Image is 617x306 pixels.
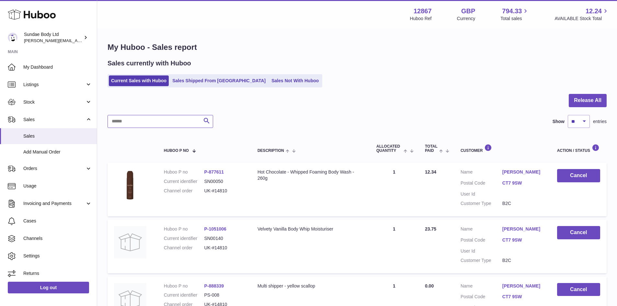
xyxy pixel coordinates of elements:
[164,149,189,153] span: Huboo P no
[500,16,529,22] span: Total sales
[461,169,502,177] dt: Name
[257,226,363,232] div: Velvety Vanilla Body Whip Moisturiser
[170,75,268,86] a: Sales Shipped From [GEOGRAPHIC_DATA]
[370,220,418,273] td: 1
[8,282,89,293] a: Log out
[23,149,92,155] span: Add Manual Order
[204,235,245,242] dd: SN00140
[461,257,502,264] dt: Customer Type
[204,245,245,251] dd: UK-#14810
[23,82,85,88] span: Listings
[557,283,600,296] button: Cancel
[557,144,600,153] div: Action / Status
[8,33,17,42] img: rizaldy@sundaebody.com
[257,169,363,181] div: Hot Chocolate - Whipped Foaming Body Wash - 260g
[502,7,522,16] span: 794.33
[109,75,169,86] a: Current Sales with Huboo
[461,144,544,153] div: Customer
[502,294,544,300] a: CT7 9SW
[461,294,502,301] dt: Postal Code
[204,178,245,185] dd: SN00050
[23,99,85,105] span: Stock
[593,119,607,125] span: entries
[425,226,436,232] span: 23.75
[554,7,609,22] a: 12.24 AVAILABLE Stock Total
[204,188,245,194] dd: UK-#14810
[557,169,600,182] button: Cancel
[23,165,85,172] span: Orders
[502,283,544,289] a: [PERSON_NAME]
[204,283,224,289] a: P-888339
[257,149,284,153] span: Description
[164,178,204,185] dt: Current identifier
[554,16,609,22] span: AVAILABLE Stock Total
[23,117,85,123] span: Sales
[24,31,82,44] div: Sundae Body Ltd
[461,7,475,16] strong: GBP
[502,200,544,207] dd: B2C
[461,200,502,207] dt: Customer Type
[502,257,544,264] dd: B2C
[461,180,502,188] dt: Postal Code
[114,169,146,201] img: 128671710437946.jpg
[204,292,245,298] dd: PS-008
[425,169,436,175] span: 12.34
[257,283,363,289] div: Multi shipper - yellow scallop
[23,218,92,224] span: Cases
[461,237,502,245] dt: Postal Code
[269,75,321,86] a: Sales Not With Huboo
[502,237,544,243] a: CT7 9SW
[376,144,402,153] span: ALLOCATED Quantity
[461,248,502,254] dt: User Id
[461,226,502,234] dt: Name
[23,253,92,259] span: Settings
[425,144,438,153] span: Total paid
[164,188,204,194] dt: Channel order
[164,292,204,298] dt: Current identifier
[108,59,191,68] h2: Sales currently with Huboo
[457,16,475,22] div: Currency
[164,226,204,232] dt: Huboo P no
[164,283,204,289] dt: Huboo P no
[410,16,432,22] div: Huboo Ref
[23,235,92,242] span: Channels
[23,64,92,70] span: My Dashboard
[108,42,607,52] h1: My Huboo - Sales report
[502,226,544,232] a: [PERSON_NAME]
[370,163,418,216] td: 1
[164,169,204,175] dt: Huboo P no
[557,226,600,239] button: Cancel
[500,7,529,22] a: 794.33 Total sales
[502,169,544,175] a: [PERSON_NAME]
[23,183,92,189] span: Usage
[461,283,502,291] dt: Name
[23,270,92,277] span: Returns
[23,133,92,139] span: Sales
[204,226,226,232] a: P-1051006
[425,283,434,289] span: 0.00
[164,245,204,251] dt: Channel order
[23,200,85,207] span: Invoicing and Payments
[502,180,544,186] a: CT7 9SW
[569,94,607,107] button: Release All
[414,7,432,16] strong: 12867
[164,235,204,242] dt: Current identifier
[24,38,130,43] span: [PERSON_NAME][EMAIL_ADDRESS][DOMAIN_NAME]
[553,119,565,125] label: Show
[114,226,146,258] img: no-photo.jpg
[461,191,502,197] dt: User Id
[586,7,602,16] span: 12.24
[204,169,224,175] a: P-877611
